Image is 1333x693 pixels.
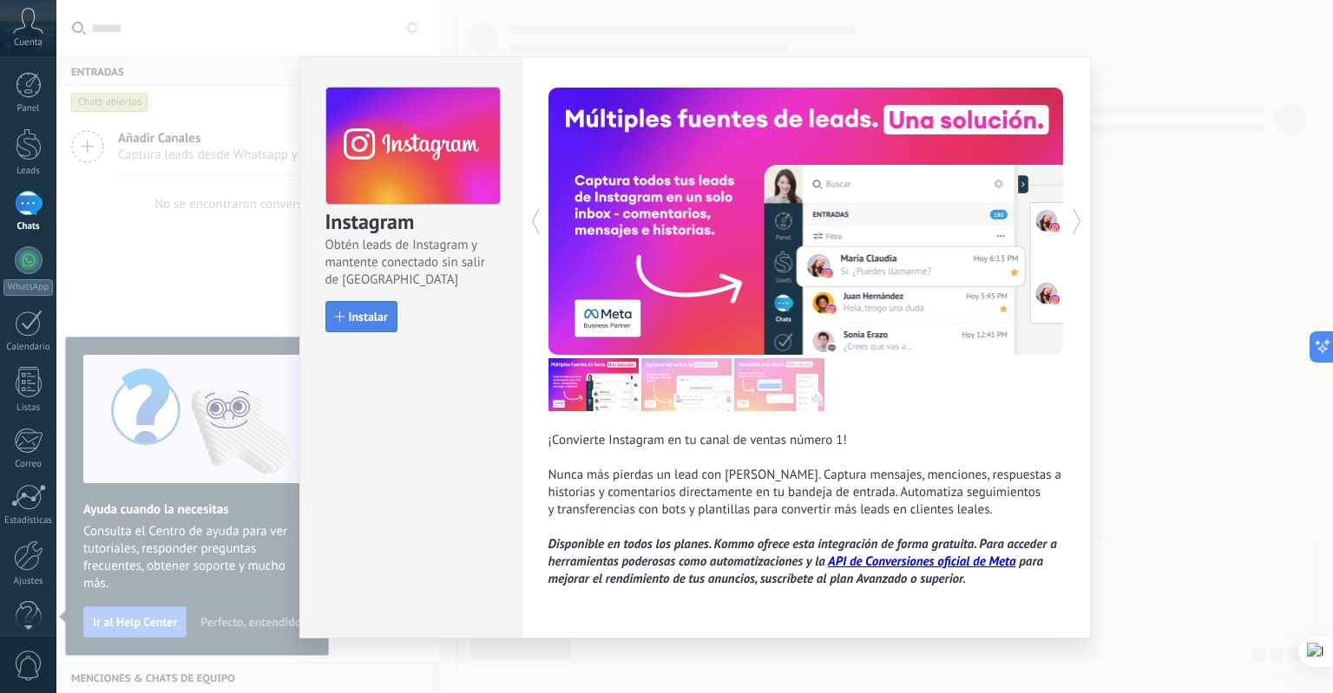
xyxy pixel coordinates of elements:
div: Calendario [3,342,54,353]
div: Listas [3,402,54,414]
img: com_instagram_tour_2_es.png [641,358,732,411]
div: Ajustes [3,576,54,587]
h3: Instagram [325,208,499,237]
div: ¡Convierte Instagram en tu canal de ventas número 1! Nunca más pierdas un lead con [PERSON_NAME].... [548,432,1064,588]
div: Chats [3,221,54,232]
div: Panel [3,103,54,114]
div: WhatsApp [3,279,53,296]
img: com_instagram_tour_3_es.png [734,358,824,411]
span: Instalar [349,311,388,323]
button: Instalar [325,301,397,332]
img: com_instagram_tour_1_es.png [548,358,639,411]
a: API de Conversiones oficial de Meta [828,553,1015,570]
div: Correo [3,459,54,470]
div: Leads [3,166,54,177]
i: Disponible en todos los planes. Kommo ofrece esta integración de forma gratuita. Para acceder a h... [548,536,1057,587]
span: Cuenta [14,37,43,49]
div: Estadísticas [3,515,54,526]
span: Obtén leads de Instagram y mantente conectado sin salir de [GEOGRAPHIC_DATA] [325,237,499,289]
